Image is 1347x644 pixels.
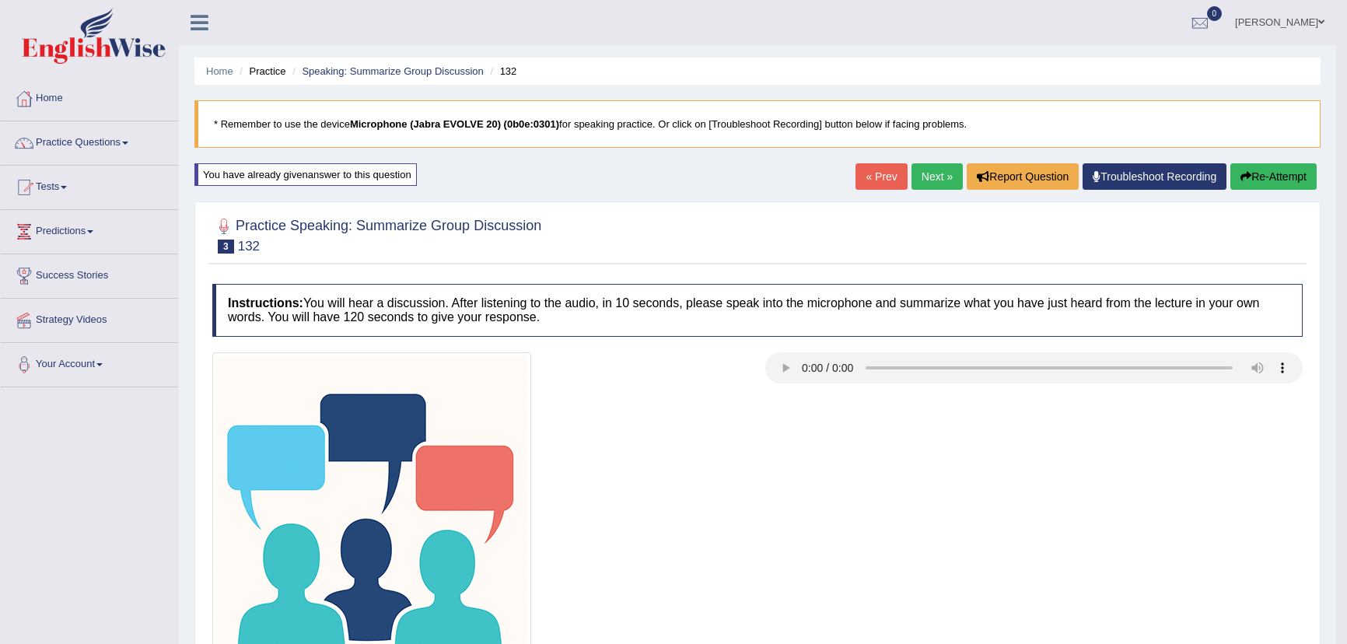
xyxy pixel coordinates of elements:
[855,163,907,190] a: « Prev
[1,254,178,293] a: Success Stories
[1,210,178,249] a: Predictions
[1,121,178,160] a: Practice Questions
[238,239,260,254] small: 132
[218,240,234,254] span: 3
[212,215,541,254] h2: Practice Speaking: Summarize Group Discussion
[228,296,303,310] b: Instructions:
[1230,163,1317,190] button: Re-Attempt
[206,65,233,77] a: Home
[1207,6,1223,21] span: 0
[236,64,285,79] li: Practice
[967,163,1079,190] button: Report Question
[194,163,417,186] div: You have already given answer to this question
[911,163,963,190] a: Next »
[350,118,559,130] b: Microphone (Jabra EVOLVE 20) (0b0e:0301)
[1083,163,1226,190] a: Troubleshoot Recording
[486,64,516,79] li: 132
[212,284,1303,336] h4: You will hear a discussion. After listening to the audio, in 10 seconds, please speak into the mi...
[1,77,178,116] a: Home
[302,65,483,77] a: Speaking: Summarize Group Discussion
[194,100,1321,148] blockquote: * Remember to use the device for speaking practice. Or click on [Troubleshoot Recording] button b...
[1,299,178,338] a: Strategy Videos
[1,166,178,205] a: Tests
[1,343,178,382] a: Your Account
